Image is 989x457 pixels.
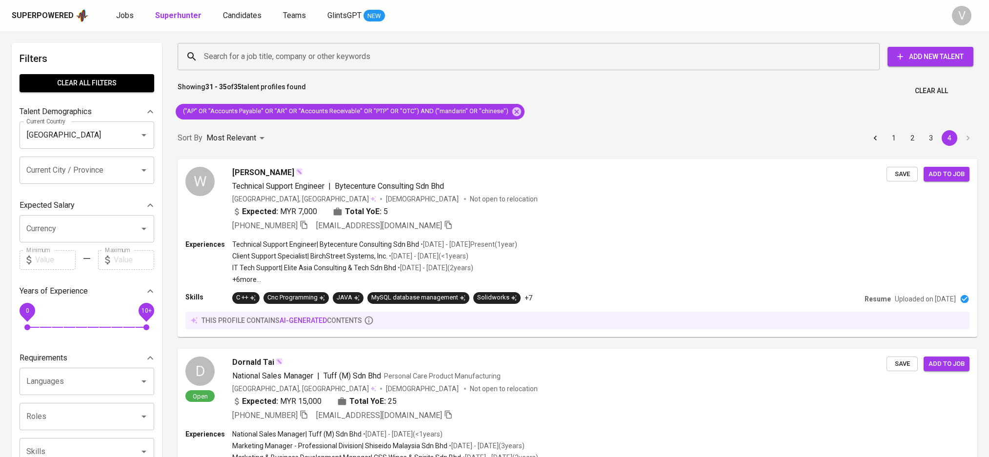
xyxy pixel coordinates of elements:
[176,107,514,116] span: ("AP" OR "Accounts Payable" OR "AR" OR "Accounts Receivable" OR "PTP" OR "OTC") AND ("mandarin" O...
[232,167,294,179] span: [PERSON_NAME]
[27,77,146,89] span: Clear All filters
[206,132,256,144] p: Most Relevant
[470,384,538,394] p: Not open to relocation
[232,206,317,218] div: MYR 7,000
[20,106,92,118] p: Talent Demographics
[20,352,67,364] p: Requirements
[386,194,460,204] span: [DEMOGRAPHIC_DATA]
[20,199,75,211] p: Expected Salary
[865,294,891,304] p: Resume
[76,8,89,23] img: app logo
[232,221,298,230] span: [PHONE_NUMBER]
[525,293,532,303] p: +7
[924,167,969,182] button: Add to job
[275,358,283,365] img: magic_wand.svg
[232,396,322,407] div: MYR 15,000
[868,130,883,146] button: Go to previous page
[905,130,920,146] button: Go to page 2
[895,294,956,304] p: Uploaded on [DATE]
[911,82,952,100] button: Clear All
[185,167,215,196] div: W
[223,11,262,20] span: Candidates
[396,263,473,273] p: • [DATE] - [DATE] ( 2 years )
[223,10,263,22] a: Candidates
[20,348,154,368] div: Requirements
[891,358,913,370] span: Save
[20,51,154,66] h6: Filters
[887,167,918,182] button: Save
[923,130,939,146] button: Go to page 3
[20,102,154,121] div: Talent Demographics
[419,239,517,249] p: • [DATE] - [DATE] Present ( 1 year )
[242,206,278,218] b: Expected:
[178,82,306,100] p: Showing of talent profiles found
[337,293,360,302] div: JAVA
[155,11,202,20] b: Superhunter
[137,163,151,177] button: Open
[295,168,303,176] img: magic_wand.svg
[242,396,278,407] b: Expected:
[447,441,525,451] p: • [DATE] - [DATE] ( 3 years )
[185,239,232,249] p: Experiences
[283,11,306,20] span: Teams
[205,83,227,91] b: 31 - 35
[236,293,256,302] div: C ++
[232,181,324,191] span: Technical Support Engineer
[141,307,151,314] span: 10+
[178,132,202,144] p: Sort By
[189,392,212,400] span: Open
[349,396,386,407] b: Total YoE:
[891,169,913,180] span: Save
[232,371,313,380] span: National Sales Manager
[114,250,154,270] input: Value
[137,128,151,142] button: Open
[116,10,136,22] a: Jobs
[35,250,76,270] input: Value
[137,375,151,388] button: Open
[388,396,397,407] span: 25
[267,293,325,302] div: Cnc Programming
[20,196,154,215] div: Expected Salary
[888,47,973,66] button: Add New Talent
[232,251,387,261] p: Client Support Specialist | BirchStreet Systems, Inc.
[232,263,396,273] p: IT Tech Support | Elite Asia Consulting & Tech Sdn Bhd
[928,169,965,180] span: Add to job
[280,317,327,324] span: AI-generated
[345,206,382,218] b: Total YoE:
[232,429,362,439] p: National Sales Manager | Tuff (M) Sdn Bhd
[866,130,977,146] nav: pagination navigation
[232,411,298,420] span: [PHONE_NUMBER]
[232,384,376,394] div: [GEOGRAPHIC_DATA], [GEOGRAPHIC_DATA]
[477,293,517,302] div: Solidworks
[155,10,203,22] a: Superhunter
[176,104,525,119] div: ("AP" OR "Accounts Payable" OR "AR" OR "Accounts Receivable" OR "PTP" OR "OTC") AND ("mandarin" O...
[386,384,460,394] span: [DEMOGRAPHIC_DATA]
[323,371,381,380] span: Tuff (M) Sdn Bhd
[185,357,215,386] div: D
[362,429,443,439] p: • [DATE] - [DATE] ( <1 years )
[915,85,948,97] span: Clear All
[232,275,517,284] p: +6 more ...
[328,180,331,192] span: |
[232,194,376,204] div: [GEOGRAPHIC_DATA], [GEOGRAPHIC_DATA]
[363,11,385,21] span: NEW
[20,281,154,301] div: Years of Experience
[895,51,966,63] span: Add New Talent
[924,357,969,372] button: Add to job
[137,222,151,236] button: Open
[942,130,957,146] button: page 4
[206,129,268,147] div: Most Relevant
[12,10,74,21] div: Superpowered
[371,293,465,302] div: MySQL database management
[928,358,965,370] span: Add to job
[116,11,134,20] span: Jobs
[12,8,89,23] a: Superpoweredapp logo
[335,181,444,191] span: Bytecenture Consulting Sdn Bhd
[283,10,308,22] a: Teams
[886,130,902,146] button: Go to page 1
[178,159,977,337] a: W[PERSON_NAME]Technical Support Engineer|Bytecenture Consulting Sdn Bhd[GEOGRAPHIC_DATA], [GEOGRA...
[234,83,242,91] b: 35
[232,357,274,368] span: Dornald Tai
[383,206,388,218] span: 5
[137,410,151,423] button: Open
